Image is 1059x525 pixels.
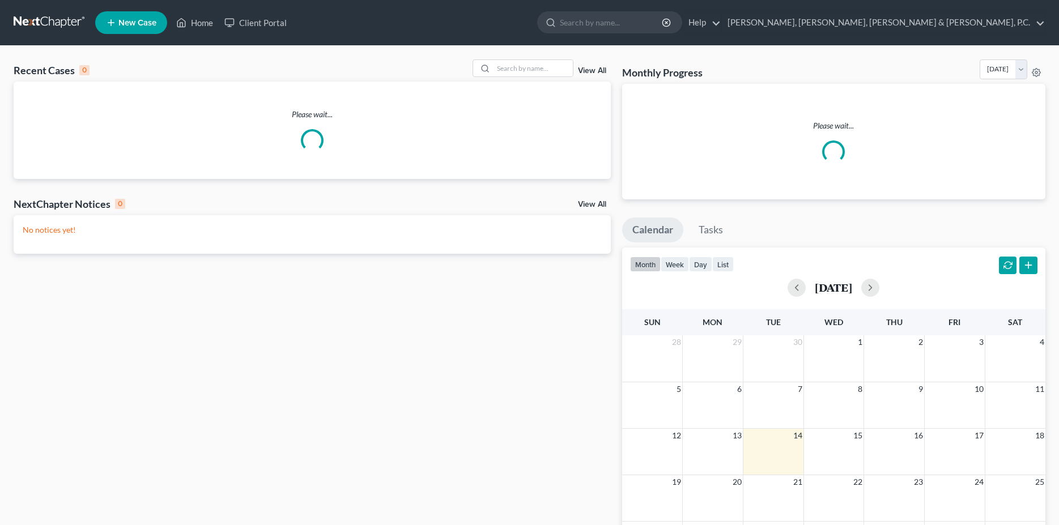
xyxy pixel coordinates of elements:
span: 17 [973,429,985,442]
input: Search by name... [560,12,664,33]
div: Recent Cases [14,63,90,77]
span: 12 [671,429,682,442]
span: 7 [797,382,803,396]
span: Mon [703,317,722,327]
div: NextChapter Notices [14,197,125,211]
span: 20 [731,475,743,489]
span: 15 [852,429,864,442]
span: Sat [1008,317,1022,327]
a: Tasks [688,217,733,242]
span: 16 [913,429,924,442]
span: 4 [1039,335,1045,349]
span: 29 [731,335,743,349]
h3: Monthly Progress [622,66,703,79]
span: 21 [792,475,803,489]
span: 8 [857,382,864,396]
span: New Case [118,19,156,27]
span: Tue [766,317,781,327]
span: 3 [978,335,985,349]
div: 0 [79,65,90,75]
span: 19 [671,475,682,489]
a: [PERSON_NAME], [PERSON_NAME], [PERSON_NAME] & [PERSON_NAME], P.C. [722,12,1045,33]
a: Home [171,12,219,33]
a: View All [578,67,606,75]
a: Client Portal [219,12,292,33]
span: 23 [913,475,924,489]
span: Wed [824,317,843,327]
span: 30 [792,335,803,349]
div: 0 [115,199,125,209]
a: Help [683,12,721,33]
span: 10 [973,382,985,396]
span: 5 [675,382,682,396]
p: No notices yet! [23,224,602,236]
span: 28 [671,335,682,349]
span: 25 [1034,475,1045,489]
a: Calendar [622,217,683,242]
span: Sun [644,317,661,327]
button: week [661,257,689,272]
p: Please wait... [631,120,1036,131]
span: 2 [917,335,924,349]
span: 11 [1034,382,1045,396]
span: Fri [949,317,960,327]
span: 9 [917,382,924,396]
input: Search by name... [494,60,573,76]
button: day [689,257,712,272]
span: 18 [1034,429,1045,442]
span: 1 [857,335,864,349]
span: 22 [852,475,864,489]
span: 24 [973,475,985,489]
h2: [DATE] [815,281,852,293]
span: Thu [886,317,903,327]
span: 6 [736,382,743,396]
button: month [630,257,661,272]
span: 13 [731,429,743,442]
span: 14 [792,429,803,442]
a: View All [578,200,606,208]
button: list [712,257,734,272]
p: Please wait... [14,109,611,120]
